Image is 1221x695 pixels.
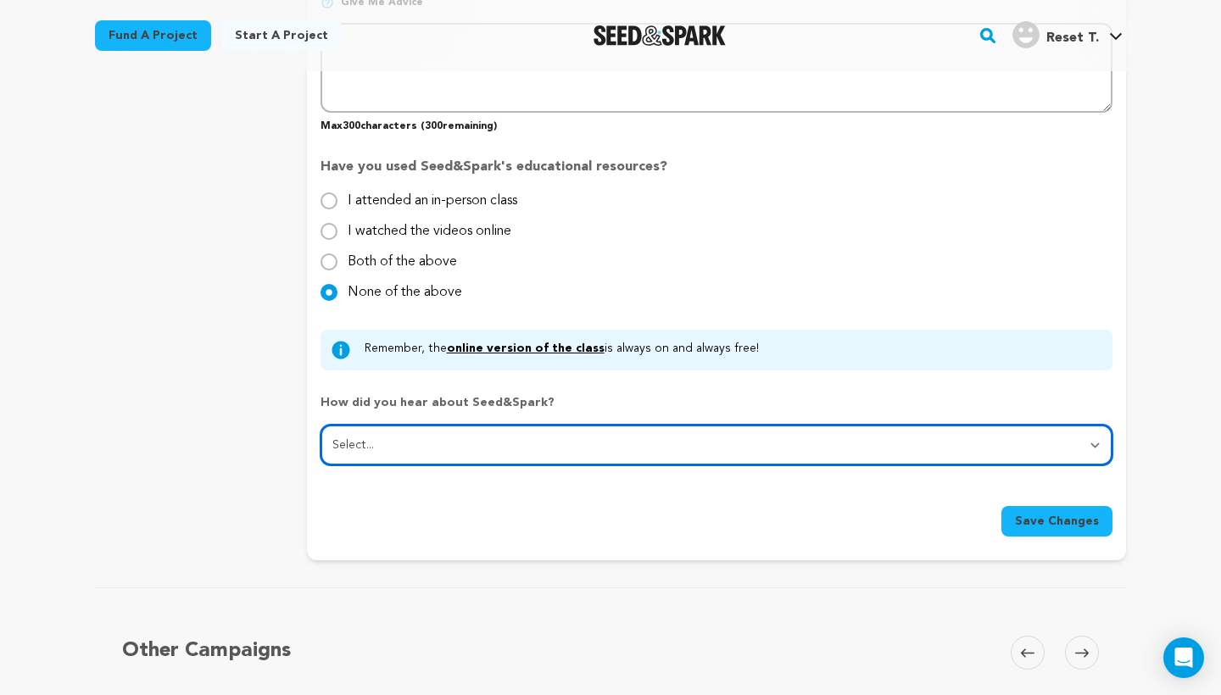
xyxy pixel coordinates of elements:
[348,272,462,299] label: None of the above
[122,636,291,666] h5: Other Campaigns
[1009,18,1126,53] span: Reset T.'s Profile
[447,342,605,354] a: online version of the class
[221,20,342,51] a: Start a project
[348,181,517,208] label: I attended an in-person class
[1001,506,1112,537] button: Save Changes
[1012,21,1040,48] img: user.png
[348,242,457,269] label: Both of the above
[1012,21,1099,48] div: Reset T.'s Profile
[365,340,759,360] p: Remember, the is always on and always free!
[594,25,727,46] a: Seed&Spark Homepage
[321,157,1112,191] p: Have you used Seed&Spark's educational resources?
[425,121,443,131] span: 300
[1009,18,1126,48] a: Reset T.'s Profile
[594,25,727,46] img: Seed&Spark Logo Dark Mode
[321,113,1112,133] p: Max characters ( remaining)
[321,394,1112,425] p: How did you hear about Seed&Spark?
[1046,31,1099,45] span: Reset T.
[343,121,360,131] span: 300
[1163,637,1204,678] div: Open Intercom Messenger
[348,211,511,238] label: I watched the videos online
[95,20,211,51] a: Fund a project
[1015,513,1099,530] span: Save Changes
